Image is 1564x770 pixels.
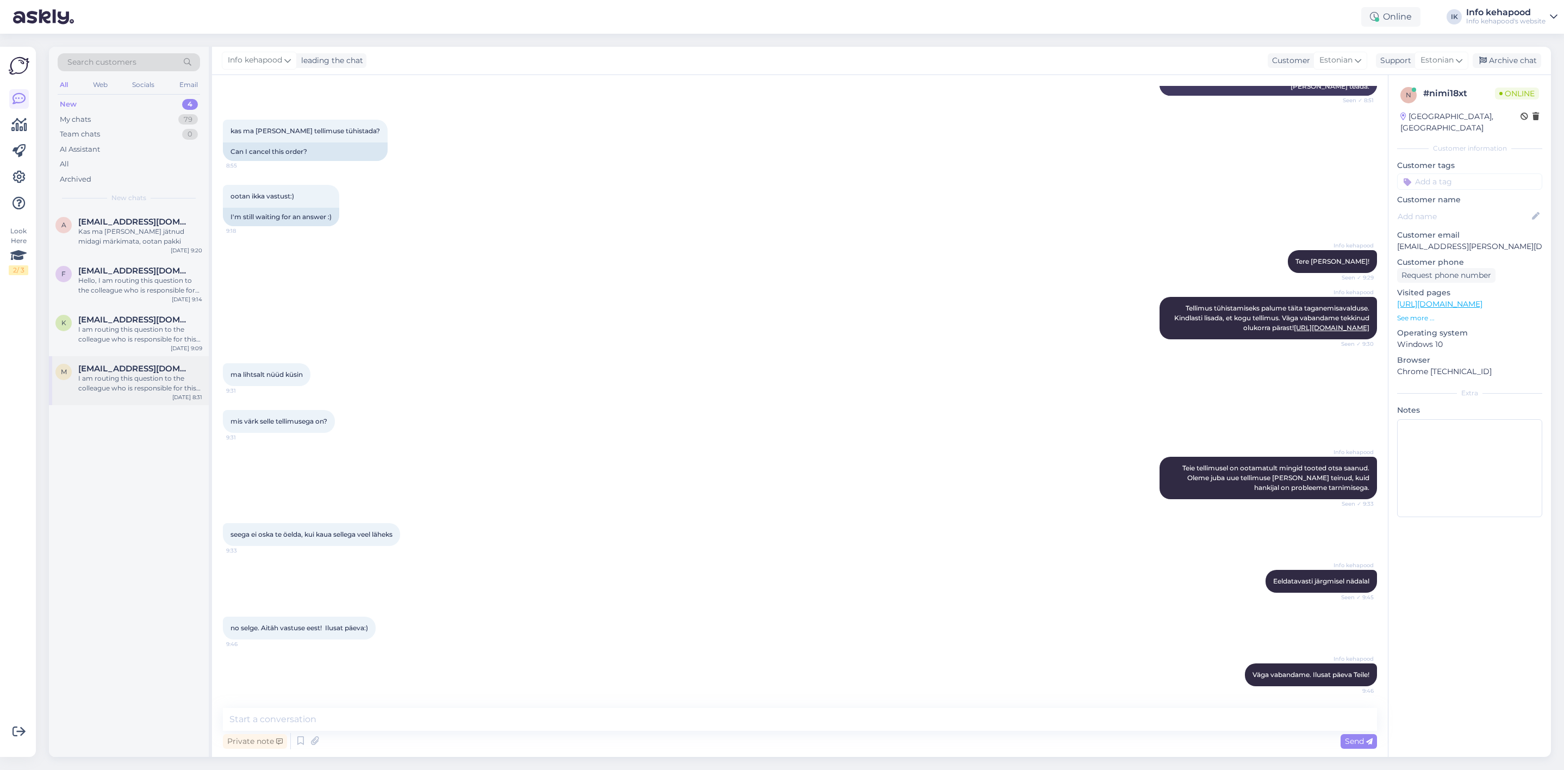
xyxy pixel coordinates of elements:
[1333,340,1374,348] span: Seen ✓ 9:30
[1397,355,1542,366] p: Browser
[1495,88,1539,100] span: Online
[60,144,100,155] div: AI Assistant
[178,114,198,125] div: 79
[61,270,66,278] span: f
[60,99,77,110] div: New
[223,208,339,226] div: I'm still waiting for an answer :)
[60,114,91,125] div: My chats
[1400,111,1521,134] div: [GEOGRAPHIC_DATA], [GEOGRAPHIC_DATA]
[172,393,202,401] div: [DATE] 8:31
[1397,287,1542,299] p: Visited pages
[1182,464,1371,492] span: Teie tellimusel on ootamatult mingid tooted otsa saanud. Oleme juba uue tellimuse [PERSON_NAME] t...
[61,319,66,327] span: k
[1397,339,1542,350] p: Windows 10
[172,295,202,303] div: [DATE] 9:14
[230,370,303,378] span: ma lihtsalt nüüd küsin
[182,99,198,110] div: 4
[230,192,294,200] span: ootan ikka vastust:)
[226,640,267,648] span: 9:46
[1466,8,1557,26] a: Info kehapoodInfo kehapood's website
[67,57,136,68] span: Search customers
[182,129,198,140] div: 0
[1333,655,1374,663] span: Info kehapood
[60,129,100,140] div: Team chats
[177,78,200,92] div: Email
[1397,299,1482,309] a: [URL][DOMAIN_NAME]
[78,325,202,344] div: I am routing this question to the colleague who is responsible for this topic. The reply might ta...
[9,226,28,275] div: Look Here
[223,142,388,161] div: Can I cancel this order?
[1333,687,1374,695] span: 9:46
[1253,670,1369,679] span: Väga vabandame. Ilusat päeva Teile!
[78,364,191,374] span: maringryning@gmail.com
[1406,91,1411,99] span: n
[1319,54,1353,66] span: Estonian
[171,344,202,352] div: [DATE] 9:09
[1397,327,1542,339] p: Operating system
[58,78,70,92] div: All
[78,315,191,325] span: keili.lind45@gmail.com
[1333,96,1374,104] span: Seen ✓ 8:51
[130,78,157,92] div: Socials
[1398,210,1530,222] input: Add name
[1333,593,1374,601] span: Seen ✓ 9:45
[1333,500,1374,508] span: Seen ✓ 9:33
[1397,229,1542,241] p: Customer email
[1397,160,1542,171] p: Customer tags
[230,624,368,632] span: no selge. Aitäh vastuse eest! Ilusat päeva:)
[1420,54,1454,66] span: Estonian
[61,221,66,229] span: a
[78,266,191,276] span: flowerindex@gmail.com
[230,530,392,538] span: seega ei oska te öelda, kui kaua sellega veel läheks
[1397,388,1542,398] div: Extra
[1333,241,1374,250] span: Info kehapood
[61,368,67,376] span: m
[1397,366,1542,377] p: Chrome [TECHNICAL_ID]
[1473,53,1541,68] div: Archive chat
[60,159,69,170] div: All
[1423,87,1495,100] div: # nimi18xt
[1397,241,1542,252] p: [EMAIL_ADDRESS][PERSON_NAME][DOMAIN_NAME]
[1294,324,1369,332] a: [URL][DOMAIN_NAME]
[9,55,29,76] img: Askly Logo
[1333,288,1374,296] span: Info kehapood
[226,227,267,235] span: 9:18
[78,227,202,246] div: Kas ma [PERSON_NAME] jätnud midagi märkimata, ootan pakki
[111,193,146,203] span: New chats
[230,417,327,425] span: mis värk selle tellimusega on?
[223,734,287,749] div: Private note
[78,217,191,227] span: anu.kundrats@gmail.com
[1333,561,1374,569] span: Info kehapood
[1397,144,1542,153] div: Customer information
[1361,7,1420,27] div: Online
[171,246,202,254] div: [DATE] 9:20
[297,55,363,66] div: leading the chat
[1397,173,1542,190] input: Add a tag
[1397,268,1496,283] div: Request phone number
[1397,313,1542,323] p: See more ...
[230,127,380,135] span: kas ma [PERSON_NAME] tellimuse tühistada?
[60,174,91,185] div: Archived
[1447,9,1462,24] div: IK
[1397,194,1542,206] p: Customer name
[226,387,267,395] span: 9:31
[78,374,202,393] div: I am routing this question to the colleague who is responsible for this topic. The reply might ta...
[228,54,282,66] span: Info kehapood
[1376,55,1411,66] div: Support
[1333,274,1374,282] span: Seen ✓ 9:29
[91,78,110,92] div: Web
[1268,55,1310,66] div: Customer
[1273,577,1369,585] span: Eeldatavasti järgmisel nädalal
[1397,257,1542,268] p: Customer phone
[1295,257,1369,265] span: Tere [PERSON_NAME]!
[226,162,267,170] span: 8:55
[1333,448,1374,456] span: Info kehapood
[9,265,28,275] div: 2 / 3
[1466,17,1546,26] div: Info kehapood's website
[1174,304,1371,332] span: Tellimus tühistamiseks palume täita taganemisavalduse. Kindlasti lisada, et kogu tellimus. Väga v...
[1397,405,1542,416] p: Notes
[226,547,267,555] span: 9:33
[1345,736,1373,746] span: Send
[1466,8,1546,17] div: Info kehapood
[78,276,202,295] div: Hello, I am routing this question to the colleague who is responsible for this topic. The reply m...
